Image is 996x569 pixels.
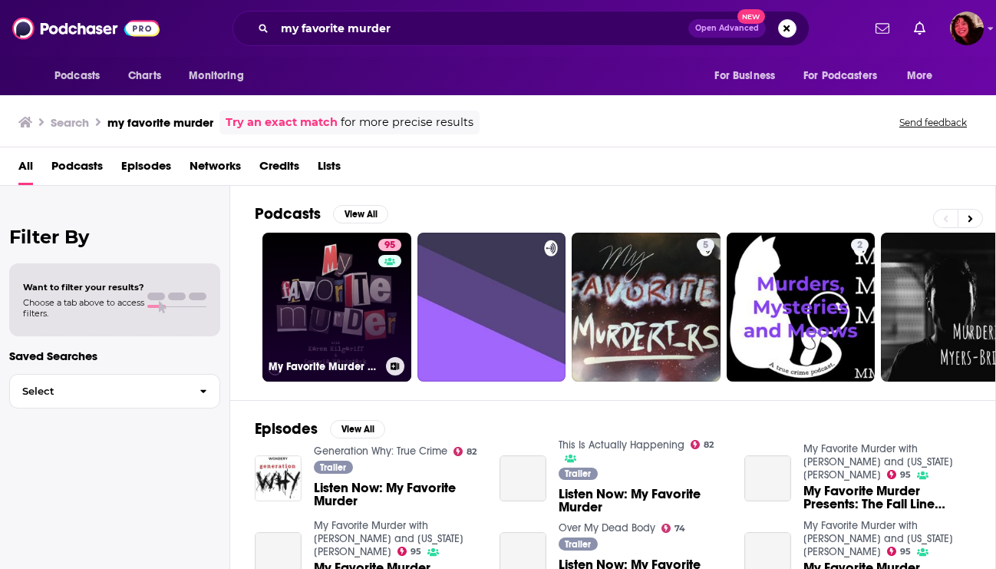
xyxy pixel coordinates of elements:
button: open menu [793,61,899,91]
a: 95 [887,470,912,479]
a: Listen Now: My Favorite Murder [559,488,726,514]
img: Listen Now: My Favorite Murder [255,455,302,502]
span: 82 [467,448,477,455]
a: My Favorite Murder Presents: The Fall Line Season 5 - Episode 1 [803,485,971,511]
a: Episodes [121,154,171,185]
span: Trailer [565,469,591,478]
a: PodcastsView All [255,204,388,223]
a: Show notifications dropdown [908,15,932,41]
span: for more precise results [341,114,473,131]
button: Show profile menu [950,12,984,45]
a: All [18,154,33,185]
a: Podcasts [51,154,103,185]
button: open menu [896,61,952,91]
span: 95 [900,548,911,555]
span: For Business [714,65,775,87]
a: Listen Now: My Favorite Murder [314,481,481,508]
a: Credits [259,154,299,185]
span: 2 [857,238,862,253]
span: Choose a tab above to access filters. [23,297,144,319]
span: Want to filter your results? [23,282,144,293]
button: open menu [178,61,263,91]
button: Select [9,374,220,409]
h3: Search [51,115,89,130]
button: Open AdvancedNew [688,19,766,38]
span: 95 [384,238,395,253]
div: Search podcasts, credits, & more... [233,11,810,46]
button: View All [330,420,385,438]
a: 82 [691,440,714,449]
a: This Is Actually Happening [559,438,684,452]
img: Podchaser - Follow, Share and Rate Podcasts [12,14,160,43]
h2: Episodes [255,419,318,438]
a: Show notifications dropdown [869,15,895,41]
a: Generation Why: True Crime [314,445,447,458]
a: 2 [727,233,876,382]
button: open menu [44,61,120,91]
span: 95 [900,471,911,478]
a: Lists [318,154,341,185]
span: For Podcasters [803,65,877,87]
a: My Favorite Murder with Karen Kilgariff and Georgia Hardstark [803,442,953,481]
a: EpisodesView All [255,419,385,438]
span: 5 [703,238,708,253]
a: 74 [661,524,686,533]
a: 95 [378,239,401,251]
span: More [907,65,933,87]
span: New [737,9,765,24]
a: My Favorite Murder Presents: The Fall Line Season 5 - Episode 1 [744,455,791,502]
span: Charts [128,65,161,87]
a: 82 [453,447,477,456]
h2: Podcasts [255,204,321,223]
span: Trailer [320,463,346,472]
a: Charts [118,61,170,91]
a: Networks [190,154,241,185]
button: Send feedback [895,116,971,129]
span: Open Advanced [695,25,759,32]
span: Logged in as Kathryn-Musilek [950,12,984,45]
a: Listen Now: My Favorite Murder [500,455,546,502]
a: My Favorite Murder with Karen Kilgariff and Georgia Hardstark [803,519,953,558]
span: Select [10,386,187,396]
h2: Filter By [9,226,220,248]
button: open menu [704,61,794,91]
a: 5 [572,233,721,382]
img: User Profile [950,12,984,45]
h3: My Favorite Murder with [PERSON_NAME] and [US_STATE][PERSON_NAME] [269,360,380,373]
a: 2 [851,239,869,251]
a: 95 [397,547,422,556]
span: 95 [411,548,421,555]
span: Podcasts [54,65,100,87]
a: 5 [697,239,714,251]
span: Trailer [565,540,591,549]
span: 82 [704,442,714,448]
a: Try an exact match [226,114,338,131]
button: View All [333,205,388,223]
p: Saved Searches [9,349,220,363]
a: 95 [887,547,912,556]
a: My Favorite Murder with Karen Kilgariff and Georgia Hardstark [314,519,463,558]
span: 74 [674,525,685,532]
a: 95My Favorite Murder with [PERSON_NAME] and [US_STATE][PERSON_NAME] [262,233,411,382]
h3: my favorite murder [107,115,213,130]
span: Monitoring [189,65,243,87]
input: Search podcasts, credits, & more... [275,16,688,41]
a: Over My Dead Body [559,521,655,534]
